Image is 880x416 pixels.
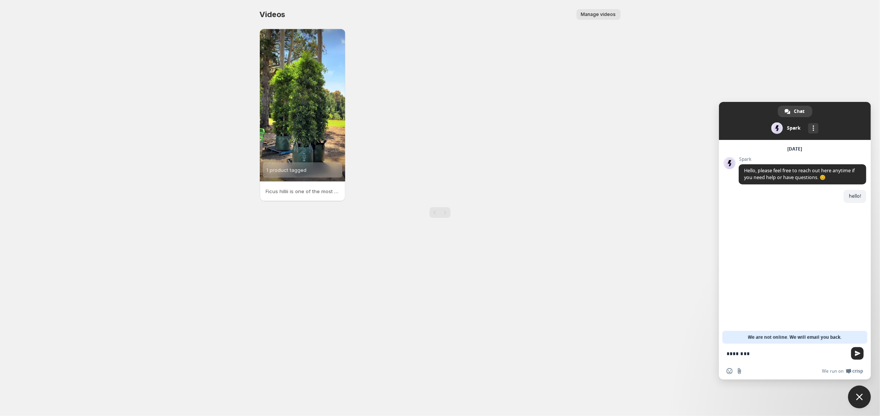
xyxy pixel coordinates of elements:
[748,331,842,344] span: We are not online. We will email you back.
[744,167,855,181] span: Hello, please feel free to reach out here anytime if you need help or have questions. 😊
[267,167,307,173] span: 1 product tagged
[727,350,847,357] textarea: Compose your message...
[788,147,803,151] div: [DATE]
[736,368,743,374] span: Send a file
[849,193,861,199] span: hello!
[266,187,340,195] p: Ficus hillii is one of the most reliable choices for dense evergreen screening Fast growing with ...
[577,9,621,20] button: Manage videos
[808,123,818,133] div: More channels
[822,368,863,374] a: We run onCrisp
[852,368,863,374] span: Crisp
[739,157,866,162] span: Spark
[848,386,871,408] div: Close chat
[822,368,844,374] span: We run on
[851,347,864,360] span: Send
[794,106,805,117] span: Chat
[581,11,616,17] span: Manage videos
[727,368,733,374] span: Insert an emoji
[260,10,286,19] span: Videos
[778,106,812,117] div: Chat
[430,207,450,218] nav: Pagination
